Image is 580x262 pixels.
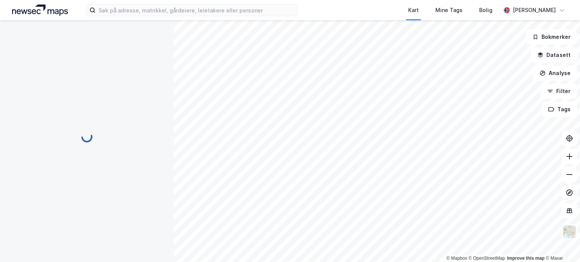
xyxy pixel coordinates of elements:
iframe: Chat Widget [542,226,580,262]
button: Tags [542,102,577,117]
div: Kart [408,6,419,15]
input: Søk på adresse, matrikkel, gårdeiere, leietakere eller personer [96,5,297,16]
button: Filter [541,84,577,99]
button: Datasett [531,47,577,63]
button: Analyse [533,66,577,81]
a: Mapbox [446,256,467,261]
a: OpenStreetMap [469,256,505,261]
img: spinner.a6d8c91a73a9ac5275cf975e30b51cfb.svg [81,131,93,143]
div: Mine Tags [435,6,463,15]
div: Kontrollprogram for chat [542,226,580,262]
div: [PERSON_NAME] [513,6,556,15]
a: Improve this map [507,256,545,261]
div: Bolig [479,6,492,15]
button: Bokmerker [526,29,577,44]
img: logo.a4113a55bc3d86da70a041830d287a7e.svg [12,5,68,16]
img: Z [562,225,577,239]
